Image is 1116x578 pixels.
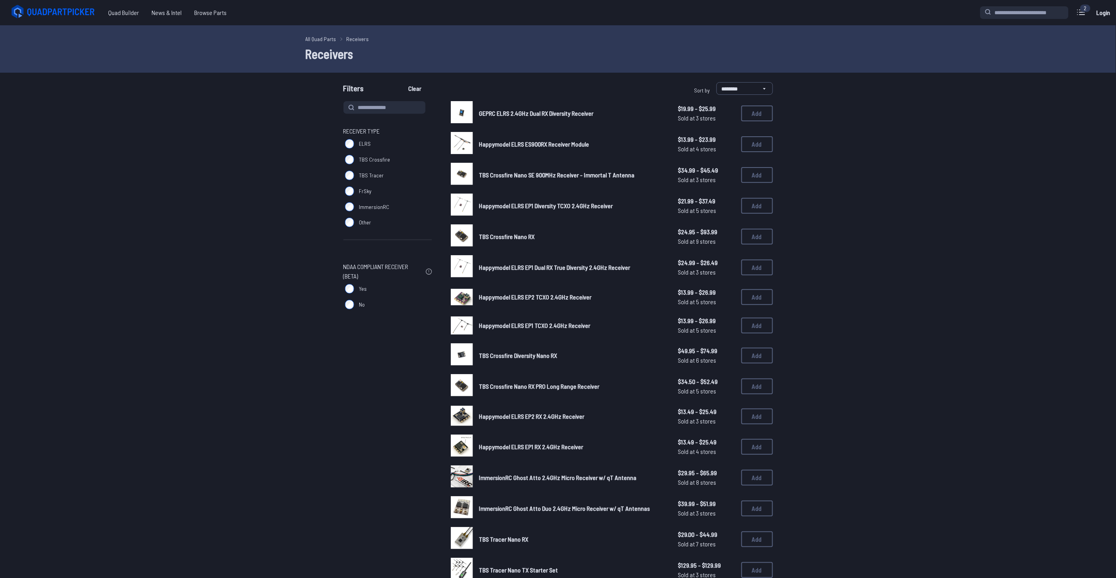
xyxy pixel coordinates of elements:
[306,35,336,43] a: All Quad Parts
[479,535,666,544] a: TBS Tracer Nano RX
[479,443,583,450] span: Happymodel ELRS EP1 RX 2.4GHz Receiver
[678,144,735,154] span: Sold at 4 stores
[678,499,735,508] span: $39.99 - $51.99
[678,316,735,326] span: $13.99 - $26.99
[741,562,773,578] button: Add
[451,224,473,249] a: image
[678,407,735,416] span: $13.49 - $25.49
[678,530,735,539] span: $29.00 - $44.99
[451,101,473,126] a: image
[678,416,735,426] span: Sold at 3 stores
[678,386,735,396] span: Sold at 5 stores
[479,139,666,149] a: Happymodel ELRS ES900RX Receiver Module
[451,343,473,368] a: image
[479,535,529,543] span: TBS Tracer Nano RX
[451,406,473,426] img: image
[741,439,773,455] button: Add
[359,218,371,226] span: Other
[306,44,811,63] h1: Receivers
[678,437,735,447] span: $13.49 - $25.49
[451,132,473,156] a: image
[479,565,666,575] a: TBS Tracer Nano TX Starter Set
[678,508,735,518] span: Sold at 3 stores
[451,194,473,218] a: image
[479,264,630,271] span: Happymodel ELRS EP1 Dual RX True Diversity 2.4GHz Receiver
[451,374,473,399] a: image
[479,109,666,118] a: GEPRC ELRS 2.4GHz Dual RX Diversity Receiver
[741,409,773,424] button: Add
[479,321,666,330] a: Happymodel ELRS EP1 TCXO 2.4GHz Receiver
[343,262,423,281] span: NDAA Compliant Receiver (Beta)
[479,351,666,360] a: TBS Crossfire Diversity Nano RX
[1094,5,1113,21] a: Login
[347,35,369,43] a: Receivers
[345,186,354,196] input: FrSky
[678,539,735,549] span: Sold at 7 stores
[359,285,367,293] span: Yes
[145,5,188,21] span: News & Intel
[479,412,666,421] a: Happymodel ELRS EP2 RX 2.4GHz Receiver
[479,505,650,512] span: ImmersionRC Ghost Atto Duo 2.4GHz Micro Receiver w/ qT Antennas
[451,343,473,365] img: image
[451,435,473,459] a: image
[451,255,473,280] a: image
[741,318,773,333] button: Add
[451,527,473,552] a: image
[451,405,473,429] a: image
[678,326,735,335] span: Sold at 5 stores
[479,140,589,148] span: Happymodel ELRS ES900RX Receiver Module
[359,187,371,195] span: FrSky
[102,5,145,21] a: Quad Builder
[359,156,390,164] span: TBS Crossfire
[678,196,735,206] span: $21.99 - $37.49
[451,286,473,308] a: image
[451,101,473,123] img: image
[451,316,473,334] img: image
[678,258,735,267] span: $24.99 - $26.49
[741,167,773,183] button: Add
[678,346,735,356] span: $49.95 - $74.99
[678,104,735,113] span: $19.99 - $25.99
[345,218,354,227] input: Other
[451,289,473,305] img: image
[741,501,773,516] button: Add
[678,135,735,144] span: $13.99 - $23.99
[694,87,710,94] span: Sort by
[188,5,233,21] a: Browse Parts
[479,352,557,359] span: TBS Crossfire Diversity Nano RX
[479,293,592,301] span: Happymodel ELRS EP2 TCXO 2.4GHz Receiver
[345,155,354,164] input: TBS Crossfire
[678,227,735,237] span: $24.95 - $93.99
[479,412,585,420] span: Happymodel ELRS EP2 RX 2.4GHz Receiver
[451,374,473,396] img: image
[343,82,364,98] span: Filters
[479,473,666,482] a: ImmersionRC Ghost Atto 2.4GHz Micro Receiver w/ qT Antenna
[345,139,354,149] input: ELRS
[678,267,735,277] span: Sold at 3 stores
[451,255,473,277] img: image
[716,82,773,95] select: Sort by
[479,322,591,329] span: Happymodel ELRS EP1 TCXO 2.4GHz Receiver
[451,465,473,488] img: image
[741,378,773,394] button: Add
[678,206,735,215] span: Sold at 5 stores
[678,113,735,123] span: Sold at 3 stores
[741,531,773,547] button: Add
[479,382,600,390] span: TBS Crossfire Nano RX PRO Long Range Receiver
[479,292,666,302] a: Happymodel ELRS EP2 TCXO 2.4GHz Receiver
[345,284,354,294] input: Yes
[479,504,666,513] a: ImmersionRC Ghost Atto Duo 2.4GHz Micro Receiver w/ qT Antennas
[359,301,365,309] span: No
[479,442,666,452] a: Happymodel ELRS EP1 RX 2.4GHz Receiver
[359,203,389,211] span: ImmersionRC
[345,202,354,212] input: ImmersionRC
[345,171,354,180] input: TBS Tracer
[741,198,773,214] button: Add
[479,109,594,117] span: GEPRC ELRS 2.4GHz Dual RX Diversity Receiver
[741,470,773,486] button: Add
[741,348,773,363] button: Add
[1080,4,1091,12] div: 2
[451,314,473,337] a: image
